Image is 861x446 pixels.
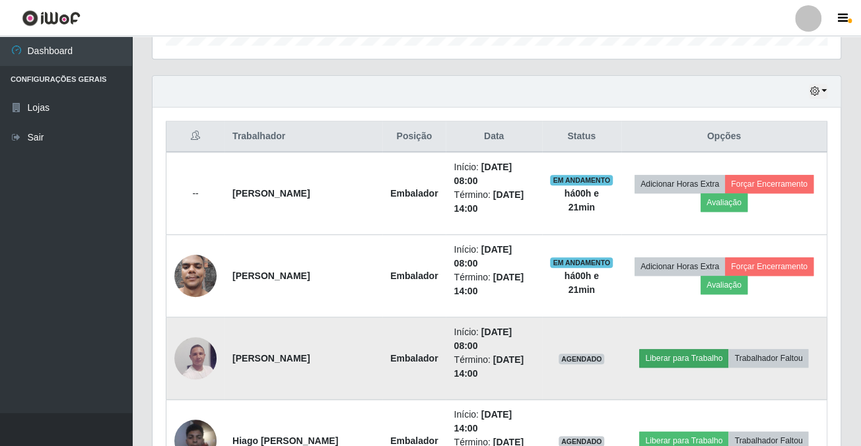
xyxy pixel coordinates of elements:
[454,408,534,435] li: Início:
[174,330,217,386] img: 1741714811200.jpeg
[390,435,438,446] strong: Embalador
[635,257,725,276] button: Adicionar Horas Extra
[701,276,747,294] button: Avaliação
[446,121,541,152] th: Data
[542,121,621,152] th: Status
[174,247,217,303] img: 1733483983124.jpeg
[166,152,225,235] td: --
[390,271,438,281] strong: Embalador
[232,188,310,199] strong: [PERSON_NAME]
[454,325,534,353] li: Início:
[621,121,827,152] th: Opções
[701,193,747,212] button: Avaliação
[390,188,438,199] strong: Embalador
[22,10,81,26] img: CoreUI Logo
[232,353,310,364] strong: [PERSON_NAME]
[559,354,605,364] span: AGENDADO
[725,175,813,193] button: Forçar Encerramento
[232,271,310,281] strong: [PERSON_NAME]
[454,244,512,269] time: [DATE] 08:00
[565,271,599,295] strong: há 00 h e 21 min
[454,409,512,433] time: [DATE] 14:00
[454,353,534,381] li: Término:
[454,162,512,186] time: [DATE] 08:00
[454,327,512,351] time: [DATE] 08:00
[454,271,534,298] li: Término:
[382,121,446,152] th: Posição
[725,257,813,276] button: Forçar Encerramento
[390,353,438,364] strong: Embalador
[565,188,599,212] strong: há 00 h e 21 min
[232,435,338,446] strong: Hiago [PERSON_NAME]
[635,175,725,193] button: Adicionar Horas Extra
[224,121,382,152] th: Trabalhador
[454,188,534,216] li: Término:
[550,257,613,268] span: EM ANDAMENTO
[454,243,534,271] li: Início:
[728,349,808,367] button: Trabalhador Faltou
[550,175,613,185] span: EM ANDAMENTO
[454,160,534,188] li: Início:
[639,349,728,367] button: Liberar para Trabalho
